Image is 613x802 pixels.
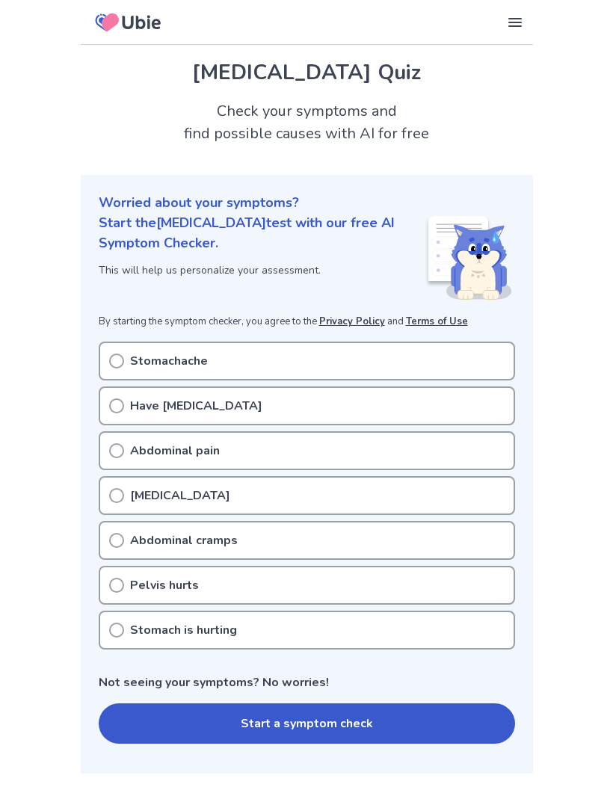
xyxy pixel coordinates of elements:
p: By starting the symptom checker, you agree to the and [99,315,515,330]
a: Privacy Policy [319,315,385,328]
p: Pelvis hurts [130,576,199,594]
h1: [MEDICAL_DATA] Quiz [99,57,515,88]
h2: Check your symptoms and find possible causes with AI for free [81,100,533,145]
p: Stomachache [130,352,208,370]
p: [MEDICAL_DATA] [130,487,230,505]
p: Not seeing your symptoms? No worries! [99,673,515,691]
p: Start the [MEDICAL_DATA] test with our free AI Symptom Checker. [99,213,425,253]
img: Shiba [425,216,512,300]
p: Have [MEDICAL_DATA] [130,397,262,415]
p: This will help us personalize your assessment. [99,262,425,278]
p: Abdominal pain [130,442,220,460]
p: Stomach is hurting [130,621,237,639]
p: Abdominal cramps [130,531,238,549]
a: Terms of Use [406,315,468,328]
p: Worried about your symptoms? [99,193,515,213]
button: Start a symptom check [99,703,515,744]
